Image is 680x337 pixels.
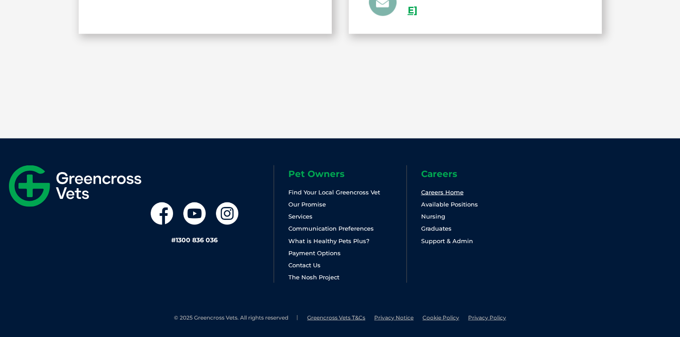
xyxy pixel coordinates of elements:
[421,169,539,178] h6: Careers
[288,200,326,207] a: Our Promise
[288,188,380,195] a: Find Your Local Greencross Vet
[288,169,406,178] h6: Pet Owners
[288,224,374,232] a: Communication Preferences
[174,314,298,321] li: © 2025 Greencross Vets. All rights reserved
[171,236,176,244] span: #
[421,224,452,232] a: Graduates
[288,261,321,268] a: Contact Us
[307,314,365,320] a: Greencross Vets T&Cs
[421,188,464,195] a: Careers Home
[171,236,218,244] a: #1300 836 036
[421,212,445,219] a: Nursing
[288,273,339,280] a: The Nosh Project
[288,212,313,219] a: Services
[288,237,369,244] a: What is Healthy Pets Plus?
[421,200,478,207] a: Available Positions
[421,237,473,244] a: Support & Admin
[288,249,341,256] a: Payment Options
[422,314,459,320] a: Cookie Policy
[374,314,414,320] a: Privacy Notice
[468,314,506,320] a: Privacy Policy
